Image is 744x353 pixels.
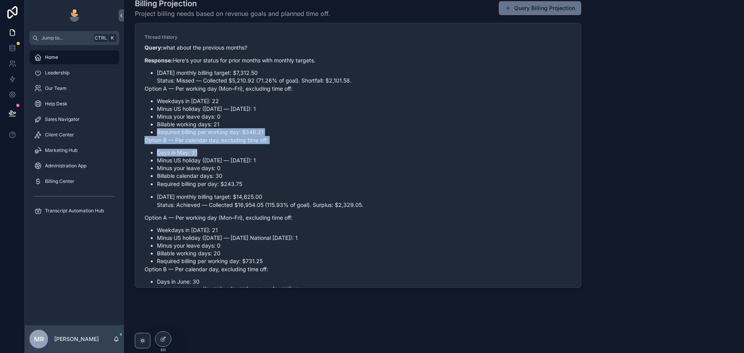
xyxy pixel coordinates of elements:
[157,69,572,84] li: [DATE] monthly billing target: $7,312.50 Status: Missed — Collected $5,210.92 (71.26% of goal). S...
[45,101,67,107] span: Help Desk
[135,9,330,18] span: Project billing needs based on revenue goals and planned time off.
[157,278,572,286] li: Days in June: 30
[145,43,572,52] p: what about the previous months?
[29,143,119,157] a: Marketing Hub
[68,9,81,22] img: App logo
[94,34,108,42] span: Ctrl
[45,85,67,91] span: Our Team
[25,45,124,228] div: scrollable content
[109,35,115,41] span: K
[157,286,572,293] li: Minus US holiday ([DATE] — [DATE] National [DATE]): 1
[157,164,572,172] li: Minus your leave days: 0
[145,56,572,64] p: Here’s your status for prior months with monthly targets.
[157,149,572,157] li: Days in May: 31
[157,121,572,128] li: Billable working days: 21
[54,335,99,343] p: [PERSON_NAME]
[499,1,581,15] button: Query Billing Projection
[41,35,91,41] span: Jump to...
[34,334,44,344] span: MR
[157,105,572,113] li: Minus US holiday ([DATE] — [DATE]): 1
[45,116,80,122] span: Sales Navigator
[145,44,163,51] strong: Query:
[29,81,119,95] a: Our Team
[45,208,104,214] span: Transcript Automation Hub
[157,97,572,105] li: Weekdays in [DATE]: 22
[45,163,86,169] span: Administration App
[157,193,572,209] p: [DATE] monthly billing target: $14,625.00 Status: Achieved — Collected $16,954.05 (115.93% of goa...
[157,250,572,257] li: Billable working days: 20
[29,50,119,64] a: Home
[145,57,173,64] strong: Response:
[145,265,572,273] p: Option B — Per calendar day, excluding time off:
[145,214,572,222] p: Option A — Per working day (Mon–Fri), excluding time off:
[157,180,572,188] p: Required billing per day: $243.75
[145,84,572,93] p: Option A — Per working day (Mon–Fri), excluding time off:
[157,234,572,242] li: Minus US holiday ([DATE] — [DATE] National [DATE]): 1
[145,136,572,144] p: Option B — Per calendar day, excluding time off:
[45,132,74,138] span: Client Center
[157,113,572,121] li: Minus your leave days: 0
[29,112,119,126] a: Sales Navigator
[29,159,119,173] a: Administration App
[29,66,119,80] a: Leadership
[29,174,119,188] a: Billing Center
[29,97,119,111] a: Help Desk
[157,226,572,234] li: Weekdays in [DATE]: 21
[45,54,58,60] span: Home
[157,172,572,180] li: Billable calendar days: 30
[157,128,572,136] li: Required billing per working day: $348.21
[145,34,572,40] span: Thread History
[157,157,572,164] li: Minus US holiday ([DATE] — [DATE]): 1
[29,128,119,142] a: Client Center
[157,257,572,265] li: Required billing per working day: $731.25
[29,204,119,218] a: Transcript Automation Hub
[45,147,77,153] span: Marketing Hub
[157,242,572,250] li: Minus your leave days: 0
[29,31,119,45] button: Jump to...CtrlK
[45,70,69,76] span: Leadership
[45,178,74,184] span: Billing Center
